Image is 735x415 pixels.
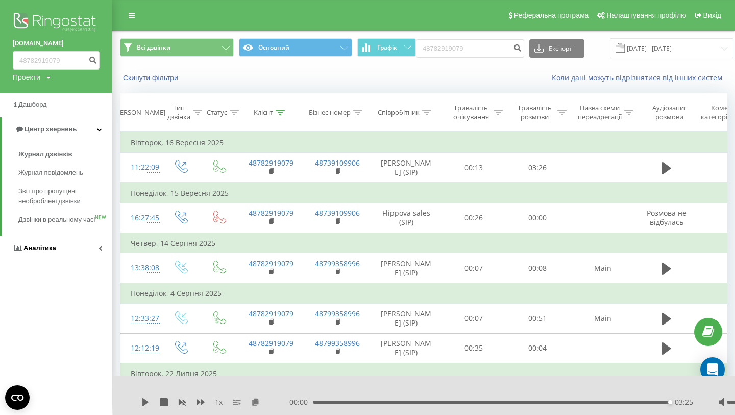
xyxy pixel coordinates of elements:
[378,108,420,117] div: Співробітник
[18,211,112,229] a: Дзвінки в реальному часіNEW
[578,104,622,121] div: Назва схеми переадресації
[315,208,360,218] a: 48739109906
[315,259,360,268] a: 48799358996
[13,10,100,36] img: Ringostat logo
[254,108,273,117] div: Клієнт
[249,338,293,348] a: 48782919079
[114,108,165,117] div: [PERSON_NAME]
[131,208,151,228] div: 16:27:45
[645,104,694,121] div: Аудіозапис розмови
[570,304,636,333] td: Main
[377,44,397,51] span: Графік
[442,253,506,284] td: 00:07
[239,38,353,57] button: Основний
[371,304,442,333] td: [PERSON_NAME] (SIP)
[23,244,56,252] span: Аналiтика
[451,104,491,121] div: Тривалість очікування
[13,51,100,70] input: Пошук за номером
[315,309,360,318] a: 48799358996
[137,43,170,52] span: Всі дзвінки
[442,153,506,183] td: 00:13
[442,304,506,333] td: 00:07
[167,104,190,121] div: Тип дзвінка
[703,11,721,19] span: Вихід
[2,117,112,142] a: Центр звернень
[371,203,442,233] td: Flippova sales (SIP)
[309,108,351,117] div: Бізнес номер
[18,168,83,178] span: Журнал повідомлень
[315,338,360,348] a: 48799358996
[371,253,442,284] td: [PERSON_NAME] (SIP)
[442,203,506,233] td: 00:26
[120,73,183,82] button: Скинути фільтри
[131,157,151,177] div: 11:22:09
[249,158,293,168] a: 48782919079
[647,208,687,227] span: Розмова не відбулась
[13,38,100,49] a: [DOMAIN_NAME]
[514,11,589,19] span: Реферальна програма
[131,258,151,278] div: 13:38:08
[131,309,151,329] div: 12:33:27
[18,186,107,206] span: Звіт про пропущені необроблені дзвінки
[552,73,727,82] a: Коли дані можуть відрізнятися вiд інших систем
[18,182,112,211] a: Звіт про пропущені необроблені дзвінки
[514,104,555,121] div: Тривалість розмови
[18,164,112,182] a: Журнал повідомлень
[357,38,416,57] button: Графік
[215,397,223,407] span: 1 x
[675,397,693,407] span: 03:25
[506,333,570,363] td: 00:04
[120,38,234,57] button: Всі дзвінки
[5,385,30,410] button: Open CMP widget
[18,149,72,159] span: Журнал дзвінків
[249,208,293,218] a: 48782919079
[700,357,725,382] div: Open Intercom Messenger
[506,253,570,284] td: 00:08
[506,304,570,333] td: 00:51
[249,309,293,318] a: 48782919079
[668,400,672,404] div: Accessibility label
[18,145,112,164] a: Журнал дзвінків
[416,39,524,58] input: Пошук за номером
[207,108,227,117] div: Статус
[289,397,313,407] span: 00:00
[18,215,95,225] span: Дзвінки в реальному часі
[249,259,293,268] a: 48782919079
[570,253,636,284] td: Main
[131,338,151,358] div: 12:12:19
[506,203,570,233] td: 00:00
[371,153,442,183] td: [PERSON_NAME] (SIP)
[442,333,506,363] td: 00:35
[315,158,360,168] a: 48739109906
[24,125,77,133] span: Центр звернень
[529,39,584,58] button: Експорт
[371,333,442,363] td: [PERSON_NAME] (SIP)
[506,153,570,183] td: 03:26
[18,101,47,108] span: Дашборд
[13,72,40,82] div: Проекти
[606,11,686,19] span: Налаштування профілю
